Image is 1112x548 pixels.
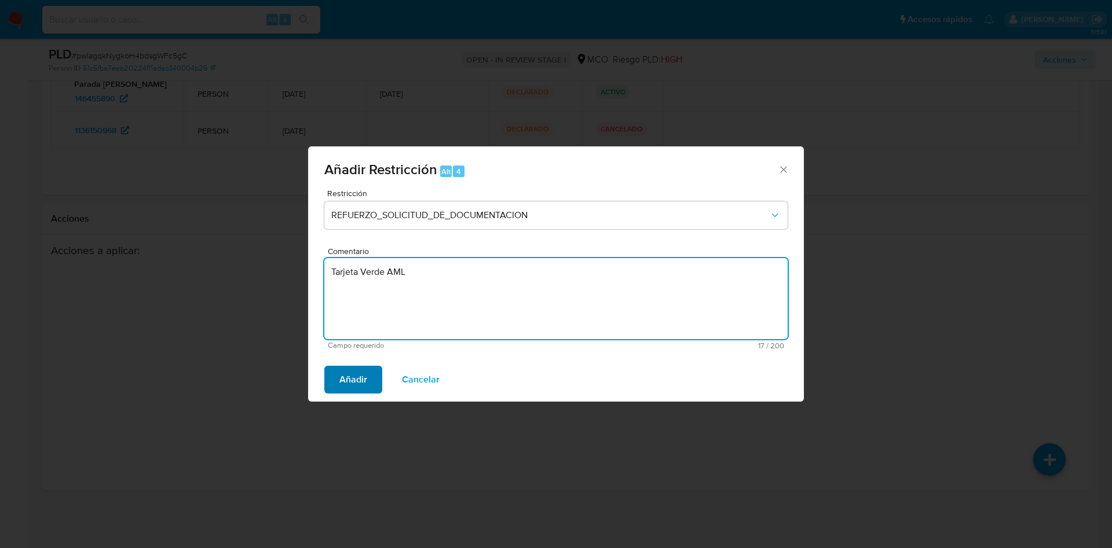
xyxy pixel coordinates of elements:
[324,201,788,229] button: Restriction
[328,341,556,350] span: Campo requerido
[402,367,440,392] span: Cancelar
[556,342,784,350] span: Máximo 200 caracteres
[331,209,769,221] span: REFUERZO_SOLICITUD_DE_DOCUMENTACION
[456,166,461,177] span: 4
[778,164,788,174] button: Cerrar ventana
[324,258,788,339] textarea: Tarjeta Verde AML
[324,366,382,393] button: Añadir
[324,159,437,179] span: Añadir Restricción
[387,366,455,393] button: Cancelar
[327,189,791,197] span: Restricción
[339,367,367,392] span: Añadir
[441,166,451,177] span: Alt
[328,247,791,256] span: Comentario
